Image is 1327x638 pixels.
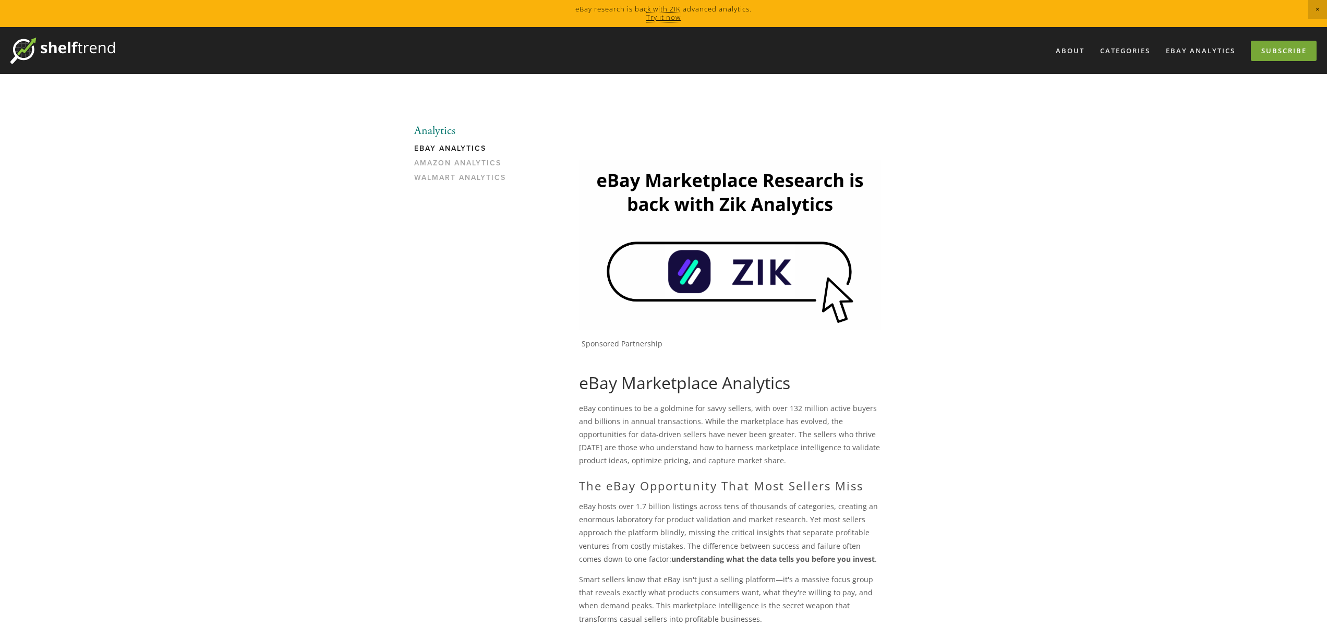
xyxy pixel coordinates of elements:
[414,124,514,138] li: Analytics
[579,500,880,565] p: eBay hosts over 1.7 billion listings across tens of thousands of categories, creating an enormous...
[579,573,880,625] p: Smart sellers know that eBay isn't just a selling platform—it's a massive focus group that reveal...
[579,479,880,492] h2: The eBay Opportunity That Most Sellers Miss
[579,160,880,329] img: Zik Analytics Sponsored Ad
[671,554,875,564] strong: understanding what the data tells you before you invest
[579,373,880,393] h1: eBay Marketplace Analytics
[414,159,514,173] a: Amazon Analytics
[414,173,514,188] a: Walmart Analytics
[10,38,115,64] img: ShelfTrend
[1049,42,1091,59] a: About
[1159,42,1242,59] a: eBay Analytics
[646,13,681,22] a: Try it now
[582,339,880,348] p: Sponsored Partnership
[1251,41,1317,61] a: Subscribe
[414,144,514,159] a: eBay Analytics
[579,402,880,467] p: eBay continues to be a goldmine for savvy sellers, with over 132 million active buyers and billio...
[1093,42,1157,59] div: Categories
